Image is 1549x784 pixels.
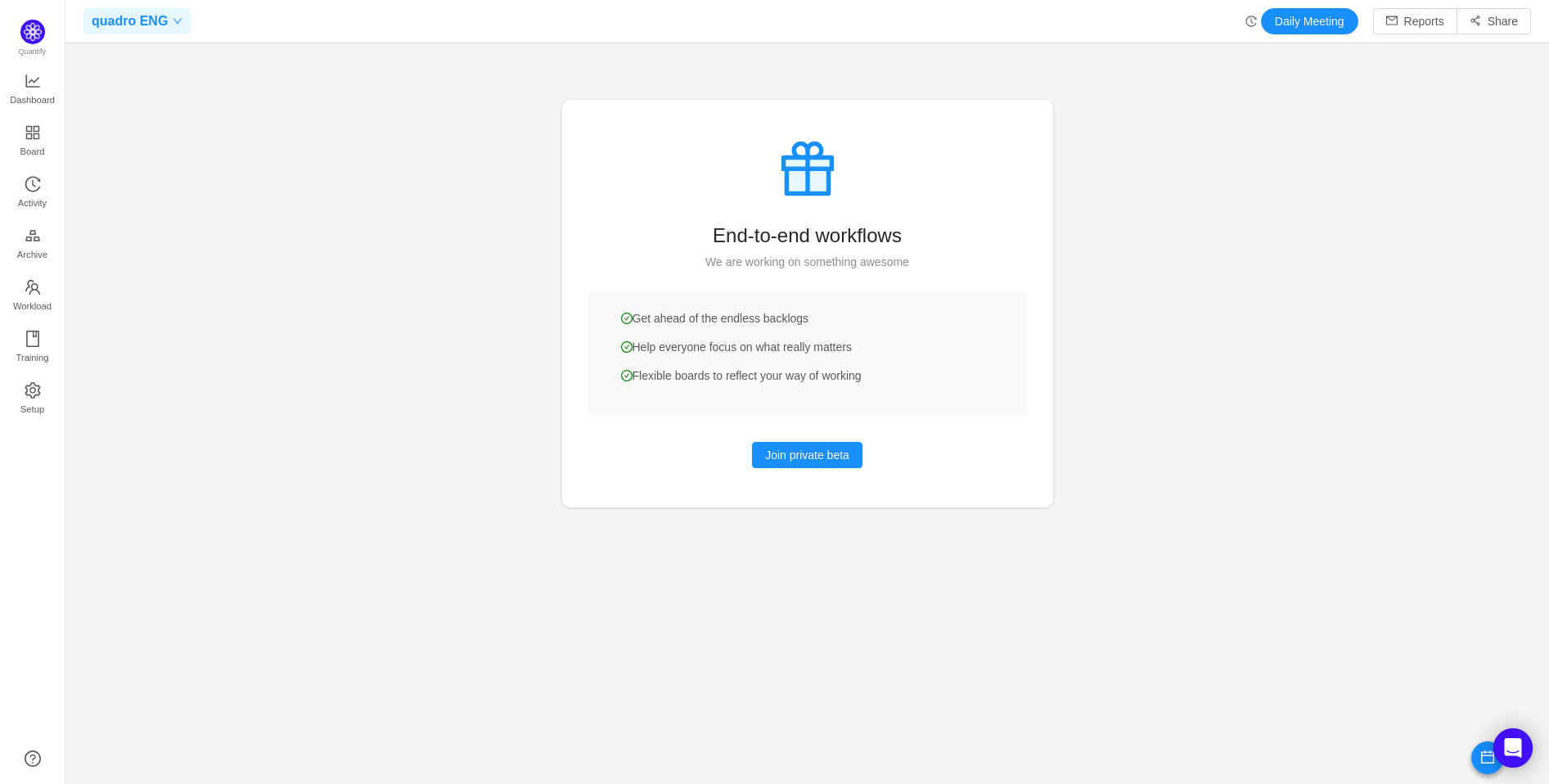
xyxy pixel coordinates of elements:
[25,176,41,192] i: icon: history
[1245,16,1257,27] i: icon: history
[25,228,41,244] i: icon: gold
[25,750,41,767] a: icon: question-circle
[92,8,168,34] span: quadro ENG
[25,228,41,261] a: Archive
[17,238,47,271] span: Archive
[20,20,45,44] img: Quantify
[20,135,45,168] span: Board
[25,124,41,141] i: icon: appstore
[1457,8,1531,34] button: icon: share-altShare
[25,331,41,364] a: Training
[1261,8,1358,34] button: Daily Meeting
[20,393,44,426] span: Setup
[752,442,862,468] button: Join private beta
[25,73,41,89] i: icon: line-chart
[25,382,41,399] i: icon: setting
[25,177,41,210] a: Activity
[25,331,41,347] i: icon: book
[173,16,182,26] i: icon: down
[16,341,48,374] span: Training
[25,74,41,106] a: Dashboard
[19,47,47,56] span: Quantify
[18,187,47,219] span: Activity
[1471,741,1504,774] button: icon: calendar
[1493,728,1533,768] div: Open Intercom Messenger
[25,279,41,295] i: icon: team
[25,125,41,158] a: Board
[1373,8,1457,34] button: icon: mailReports
[25,383,41,416] a: Setup
[25,280,41,313] a: Workload
[10,83,55,116] span: Dashboard
[13,290,52,322] span: Workload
